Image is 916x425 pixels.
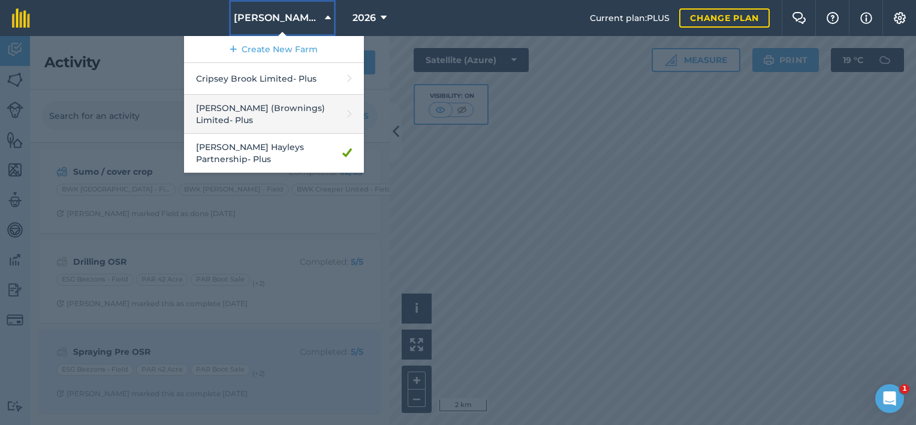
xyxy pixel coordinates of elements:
a: Create New Farm [184,36,364,63]
a: Cripsey Brook Limited- Plus [184,63,364,95]
iframe: Intercom live chat [875,384,904,413]
span: 2026 [352,11,376,25]
span: [PERSON_NAME] Hayleys Partnership [234,11,320,25]
img: A cog icon [893,12,907,24]
img: Two speech bubbles overlapping with the left bubble in the forefront [792,12,806,24]
span: Current plan : PLUS [590,11,670,25]
span: 1 [900,384,909,394]
a: [PERSON_NAME] (Brownings) Limited- Plus [184,95,364,134]
img: svg+xml;base64,PHN2ZyB4bWxucz0iaHR0cDovL3d3dy53My5vcmcvMjAwMC9zdmciIHdpZHRoPSIxNyIgaGVpZ2h0PSIxNy... [860,11,872,25]
a: Change plan [679,8,770,28]
img: fieldmargin Logo [12,8,30,28]
img: A question mark icon [825,12,840,24]
a: [PERSON_NAME] Hayleys Partnership- Plus [184,134,364,173]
